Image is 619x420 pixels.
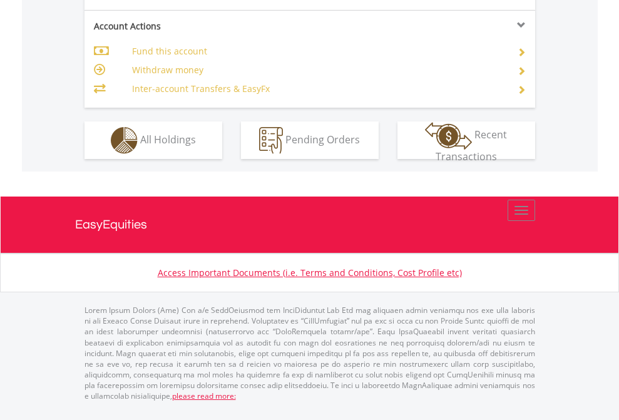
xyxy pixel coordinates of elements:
[132,61,502,79] td: Withdraw money
[172,391,236,401] a: please read more:
[84,20,310,33] div: Account Actions
[425,122,472,150] img: transactions-zar-wht.png
[397,121,535,159] button: Recent Transactions
[132,42,502,61] td: Fund this account
[111,127,138,154] img: holdings-wht.png
[132,79,502,98] td: Inter-account Transfers & EasyFx
[259,127,283,154] img: pending_instructions-wht.png
[84,305,535,401] p: Lorem Ipsum Dolors (Ame) Con a/e SeddOeiusmod tem InciDiduntut Lab Etd mag aliquaen admin veniamq...
[75,197,545,253] a: EasyEquities
[84,121,222,159] button: All Holdings
[158,267,462,279] a: Access Important Documents (i.e. Terms and Conditions, Cost Profile etc)
[140,132,196,146] span: All Holdings
[285,132,360,146] span: Pending Orders
[241,121,379,159] button: Pending Orders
